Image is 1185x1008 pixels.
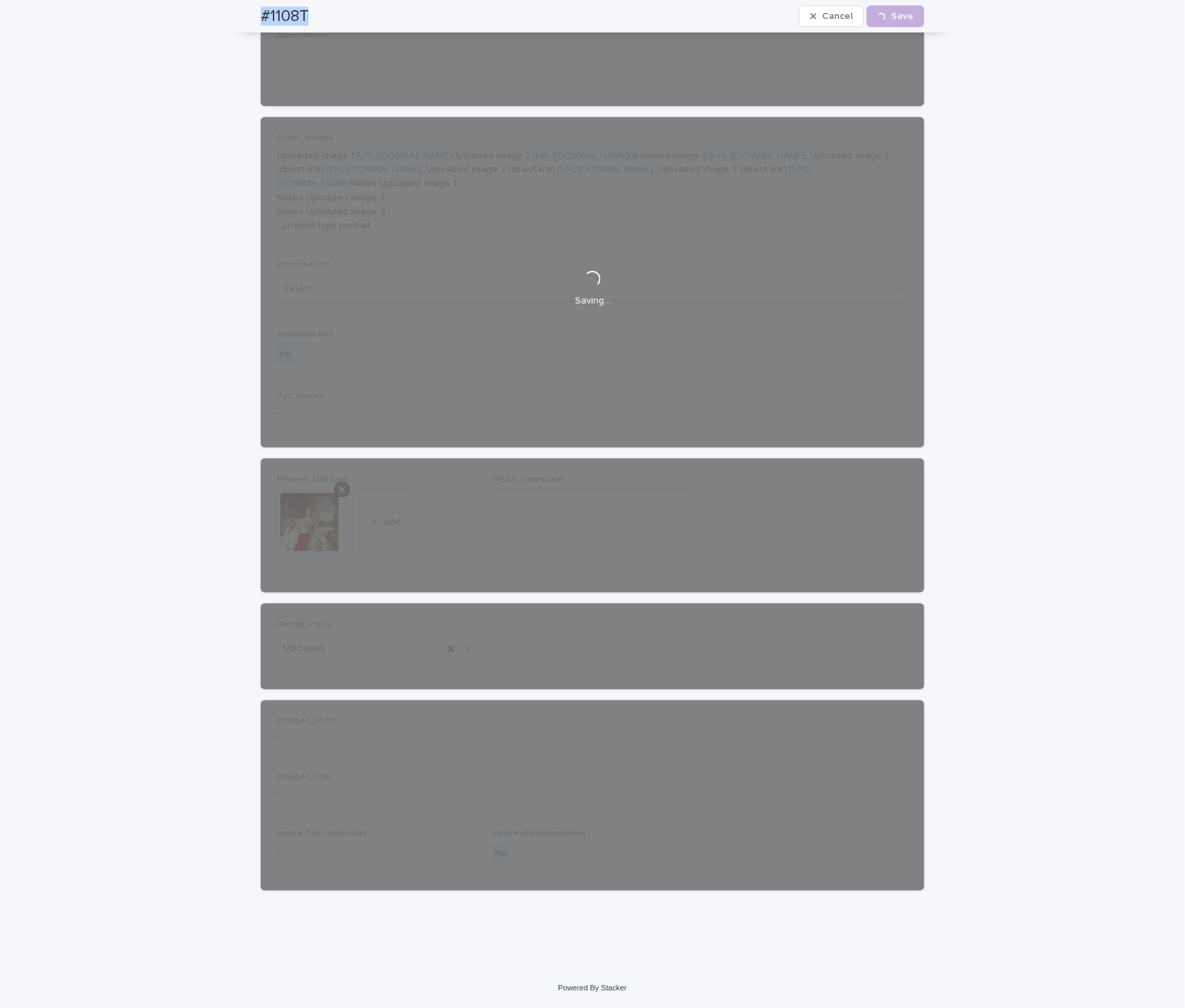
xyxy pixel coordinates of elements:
button: Cancel [799,5,864,27]
h2: #1108T [261,7,309,26]
span: Cancel [822,12,853,21]
a: Powered By Stacker [558,984,626,992]
button: Save [867,5,924,27]
span: Save [891,12,913,21]
p: Saving… [575,295,610,307]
